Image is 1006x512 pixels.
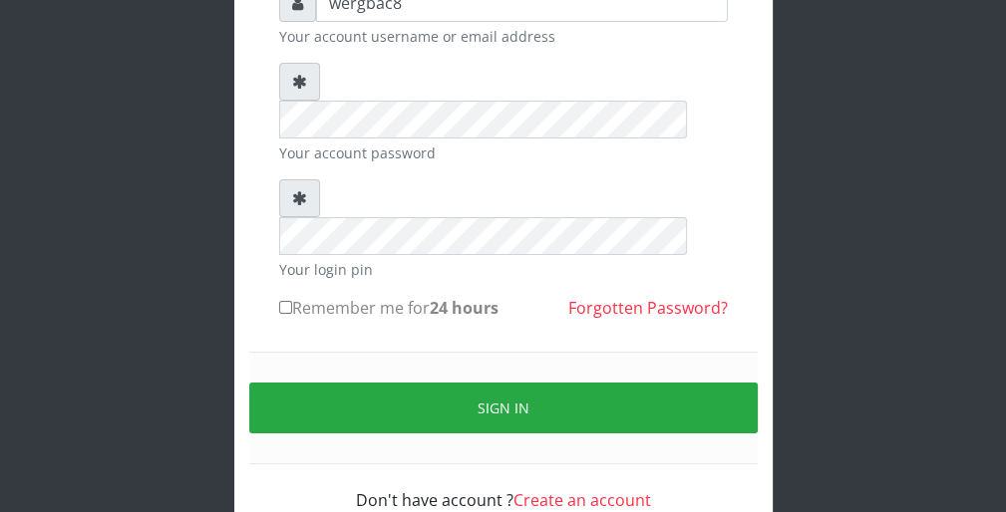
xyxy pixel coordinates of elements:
button: Sign in [249,383,758,433]
a: Create an account [513,489,651,511]
label: Remember me for [279,296,499,320]
input: Remember me for24 hours [279,301,292,314]
small: Your account username or email address [279,26,728,47]
small: Your login pin [279,259,728,280]
div: Don't have account ? [279,464,728,512]
small: Your account password [279,142,728,163]
a: Forgotten Password? [568,297,728,319]
b: 24 hours [430,297,499,319]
